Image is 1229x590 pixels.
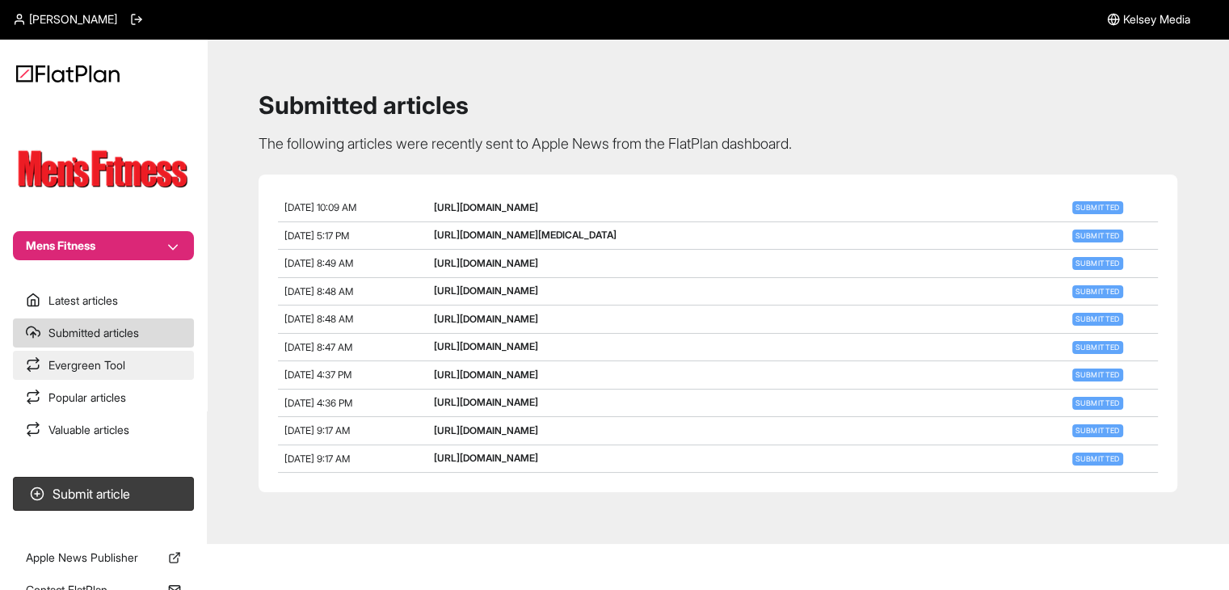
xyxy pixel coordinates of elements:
[1069,452,1126,464] a: Submitted
[1072,257,1123,270] span: Submitted
[13,11,117,27] a: [PERSON_NAME]
[434,396,538,408] a: [URL][DOMAIN_NAME]
[1069,368,1126,380] a: Submitted
[434,257,538,269] a: [URL][DOMAIN_NAME]
[13,477,194,511] button: Submit article
[434,229,617,241] a: [URL][DOMAIN_NAME][MEDICAL_DATA]
[1072,313,1123,326] span: Submitted
[1072,369,1123,381] span: Submitted
[1069,256,1126,268] a: Submitted
[434,284,538,297] a: [URL][DOMAIN_NAME]
[13,231,194,260] button: Mens Fitness
[1072,397,1123,410] span: Submitted
[284,313,353,325] span: [DATE] 8:48 AM
[434,424,538,436] a: [URL][DOMAIN_NAME]
[13,383,194,412] a: Popular articles
[259,133,1177,155] p: The following articles were recently sent to Apple News from the FlatPlan dashboard.
[434,201,538,213] a: [URL][DOMAIN_NAME]
[1069,284,1126,297] a: Submitted
[13,543,194,572] a: Apple News Publisher
[13,286,194,315] a: Latest articles
[1069,312,1126,324] a: Submitted
[29,11,117,27] span: [PERSON_NAME]
[434,340,538,352] a: [URL][DOMAIN_NAME]
[284,230,349,242] span: [DATE] 5:17 PM
[284,424,350,436] span: [DATE] 9:17 AM
[284,369,351,381] span: [DATE] 4:37 PM
[1072,341,1123,354] span: Submitted
[284,453,350,465] span: [DATE] 9:17 AM
[16,65,120,82] img: Logo
[284,201,356,213] span: [DATE] 10:09 AM
[1069,396,1126,408] a: Submitted
[434,369,538,381] a: [URL][DOMAIN_NAME]
[259,91,1177,120] h1: Submitted articles
[13,351,194,380] a: Evergreen Tool
[1069,340,1126,352] a: Submitted
[284,257,353,269] span: [DATE] 8:49 AM
[1069,424,1126,436] a: Submitted
[13,142,194,199] img: Publication Logo
[1069,200,1126,213] a: Submitted
[1072,230,1123,242] span: Submitted
[434,313,538,325] a: [URL][DOMAIN_NAME]
[13,415,194,445] a: Valuable articles
[1072,201,1123,214] span: Submitted
[434,452,538,464] a: [URL][DOMAIN_NAME]
[1072,285,1123,298] span: Submitted
[284,341,352,353] span: [DATE] 8:47 AM
[1069,229,1126,241] a: Submitted
[1072,424,1123,437] span: Submitted
[284,397,352,409] span: [DATE] 4:36 PM
[13,318,194,348] a: Submitted articles
[1072,453,1123,466] span: Submitted
[1123,11,1190,27] span: Kelsey Media
[284,285,353,297] span: [DATE] 8:48 AM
